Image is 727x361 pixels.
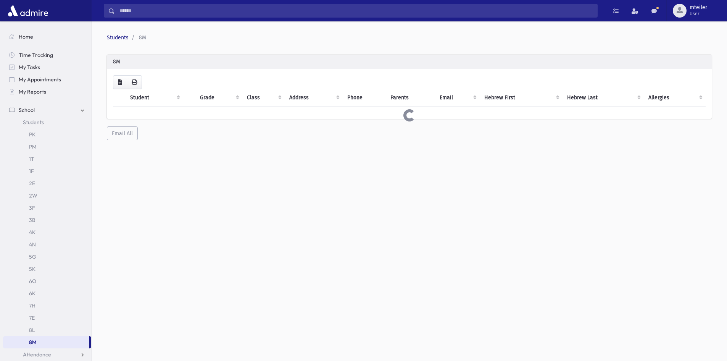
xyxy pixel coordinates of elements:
[343,89,386,107] th: Phone
[3,324,91,336] a: 8L
[3,348,91,361] a: Attendance
[386,89,435,107] th: Parents
[3,214,91,226] a: 3B
[19,76,61,83] span: My Appointments
[3,336,89,348] a: 8M
[3,299,91,312] a: 7H
[690,11,707,17] span: User
[3,238,91,251] a: 4N
[19,52,53,58] span: Time Tracking
[19,88,46,95] span: My Reports
[127,75,142,89] button: Print
[3,128,91,141] a: PK
[563,89,644,107] th: Hebrew Last
[3,104,91,116] a: School
[3,275,91,287] a: 6O
[19,64,40,71] span: My Tasks
[195,89,242,107] th: Grade
[3,202,91,214] a: 3F
[3,263,91,275] a: 5K
[3,73,91,86] a: My Appointments
[139,34,146,41] span: 8M
[107,34,709,42] nav: breadcrumb
[3,287,91,299] a: 6K
[3,226,91,238] a: 4K
[3,177,91,189] a: 2E
[644,89,706,107] th: Allergies
[3,141,91,153] a: PM
[19,107,35,113] span: School
[242,89,285,107] th: Class
[3,31,91,43] a: Home
[3,189,91,202] a: 2W
[107,126,138,140] button: Email All
[3,251,91,263] a: 5G
[3,153,91,165] a: 1T
[107,55,712,69] div: 8M
[3,86,91,98] a: My Reports
[690,5,707,11] span: mteiler
[115,4,597,18] input: Search
[23,351,51,358] span: Attendance
[3,165,91,177] a: 1F
[126,89,183,107] th: Student
[3,49,91,61] a: Time Tracking
[113,75,127,89] button: CSV
[435,89,480,107] th: Email
[3,312,91,324] a: 7E
[480,89,562,107] th: Hebrew First
[3,61,91,73] a: My Tasks
[19,33,33,40] span: Home
[23,119,44,126] span: Students
[285,89,343,107] th: Address
[6,3,50,18] img: AdmirePro
[3,116,91,128] a: Students
[107,34,129,41] a: Students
